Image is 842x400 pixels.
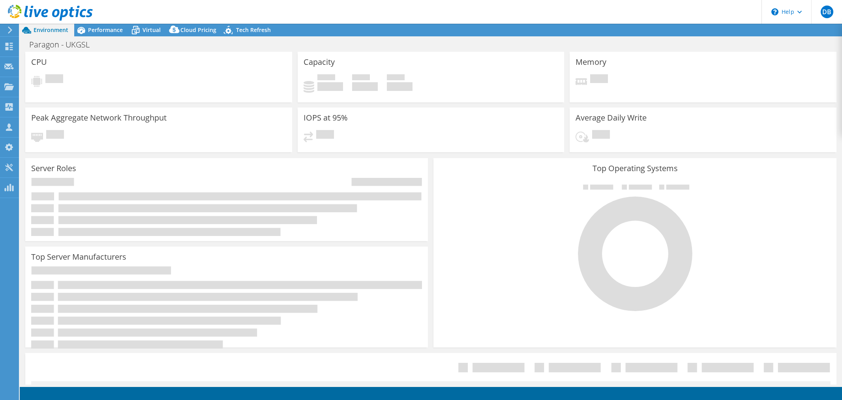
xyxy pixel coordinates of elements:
[592,130,610,141] span: Pending
[45,74,63,85] span: Pending
[236,26,271,34] span: Tech Refresh
[316,130,334,141] span: Pending
[46,130,64,141] span: Pending
[576,58,606,66] h3: Memory
[352,74,370,82] span: Free
[31,58,47,66] h3: CPU
[143,26,161,34] span: Virtual
[31,164,76,173] h3: Server Roles
[439,164,830,173] h3: Top Operating Systems
[31,253,126,261] h3: Top Server Manufacturers
[771,8,778,15] svg: \n
[88,26,123,34] span: Performance
[387,82,413,91] h4: 0 GiB
[31,113,167,122] h3: Peak Aggregate Network Throughput
[821,6,833,18] span: DB
[387,74,405,82] span: Total
[304,58,335,66] h3: Capacity
[352,82,378,91] h4: 0 GiB
[180,26,216,34] span: Cloud Pricing
[317,82,343,91] h4: 0 GiB
[26,40,102,49] h1: Paragon - UKGSL
[34,26,68,34] span: Environment
[304,113,348,122] h3: IOPS at 95%
[590,74,608,85] span: Pending
[317,74,335,82] span: Used
[576,113,647,122] h3: Average Daily Write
